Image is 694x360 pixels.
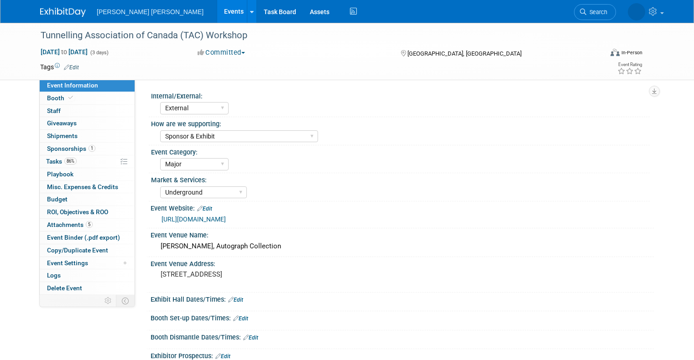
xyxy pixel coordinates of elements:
[116,295,135,307] td: Toggle Event Tabs
[47,94,75,102] span: Booth
[611,49,620,56] img: Format-Inperson.png
[47,183,118,190] span: Misc. Expenses & Credits
[46,158,77,165] span: Tasks
[64,64,79,71] a: Edit
[47,259,88,267] span: Event Settings
[97,8,204,15] span: [PERSON_NAME] [PERSON_NAME]
[228,297,243,303] a: Edit
[151,145,650,157] div: Event Category:
[47,272,61,279] span: Logs
[40,143,135,155] a: Sponsorships1
[47,170,73,178] span: Playbook
[40,155,135,168] a: Tasks86%
[124,262,126,264] span: Modified Layout
[40,231,135,244] a: Event Binder (.pdf export)
[47,195,68,203] span: Budget
[407,50,522,57] span: [GEOGRAPHIC_DATA], [GEOGRAPHIC_DATA]
[100,295,116,307] td: Personalize Event Tab Strip
[47,119,77,127] span: Giveaways
[40,48,88,56] span: [DATE] [DATE]
[40,244,135,257] a: Copy/Duplicate Event
[151,201,654,213] div: Event Website:
[621,49,642,56] div: In-Person
[151,228,654,240] div: Event Venue Name:
[40,62,79,72] td: Tags
[243,334,258,341] a: Edit
[40,181,135,193] a: Misc. Expenses & Credits
[40,269,135,282] a: Logs
[586,9,607,15] span: Search
[151,293,654,304] div: Exhibit Hall Dates/Times:
[47,132,78,139] span: Shipments
[233,315,248,322] a: Edit
[151,330,654,342] div: Booth Dismantle Dates/Times:
[40,92,135,104] a: Booth
[40,105,135,117] a: Staff
[40,79,135,92] a: Event Information
[40,206,135,218] a: ROI, Objectives & ROO
[151,117,650,129] div: How are we supporting:
[40,219,135,231] a: Attachments5
[553,47,642,61] div: Event Format
[60,48,68,56] span: to
[161,270,350,278] pre: [STREET_ADDRESS]
[151,311,654,323] div: Booth Set-up Dates/Times:
[47,221,93,228] span: Attachments
[37,27,591,44] div: Tunnelling Association of Canada (TAC) Workshop
[47,208,108,216] span: ROI, Objectives & ROO
[89,145,95,152] span: 1
[40,117,135,129] a: Giveaways
[47,234,120,241] span: Event Binder (.pdf export)
[40,8,86,17] img: ExhibitDay
[215,353,230,360] a: Edit
[86,221,93,228] span: 5
[40,168,135,180] a: Playbook
[64,158,77,165] span: 86%
[40,130,135,142] a: Shipments
[151,89,650,101] div: Internal/External:
[40,193,135,206] a: Budget
[47,247,108,254] span: Copy/Duplicate Event
[40,257,135,269] a: Event Settings
[628,3,645,21] img: Kelly Graber
[89,50,109,56] span: (3 days)
[40,282,135,294] a: Delete Event
[151,173,650,185] div: Market & Services:
[197,206,212,212] a: Edit
[47,284,82,292] span: Delete Event
[574,4,616,20] a: Search
[157,239,647,253] div: [PERSON_NAME], Autograph Collection
[194,48,249,57] button: Committed
[68,95,73,100] i: Booth reservation complete
[47,145,95,152] span: Sponsorships
[47,82,98,89] span: Event Information
[47,107,61,114] span: Staff
[151,257,654,268] div: Event Venue Address:
[162,216,226,223] a: [URL][DOMAIN_NAME]
[617,62,642,67] div: Event Rating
